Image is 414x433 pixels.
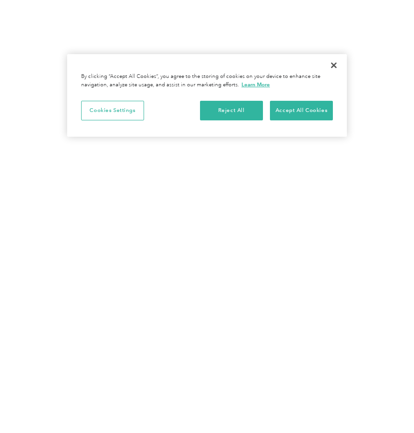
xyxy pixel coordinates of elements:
[324,55,344,76] button: Close
[200,101,263,120] button: Reject All
[67,54,347,137] div: Cookie banner
[81,73,333,89] div: By clicking “Accept All Cookies”, you agree to the storing of cookies on your device to enhance s...
[270,101,333,120] button: Accept All Cookies
[241,81,270,88] a: More information about your privacy, opens in a new tab
[81,101,144,120] button: Cookies Settings
[67,54,347,137] div: Privacy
